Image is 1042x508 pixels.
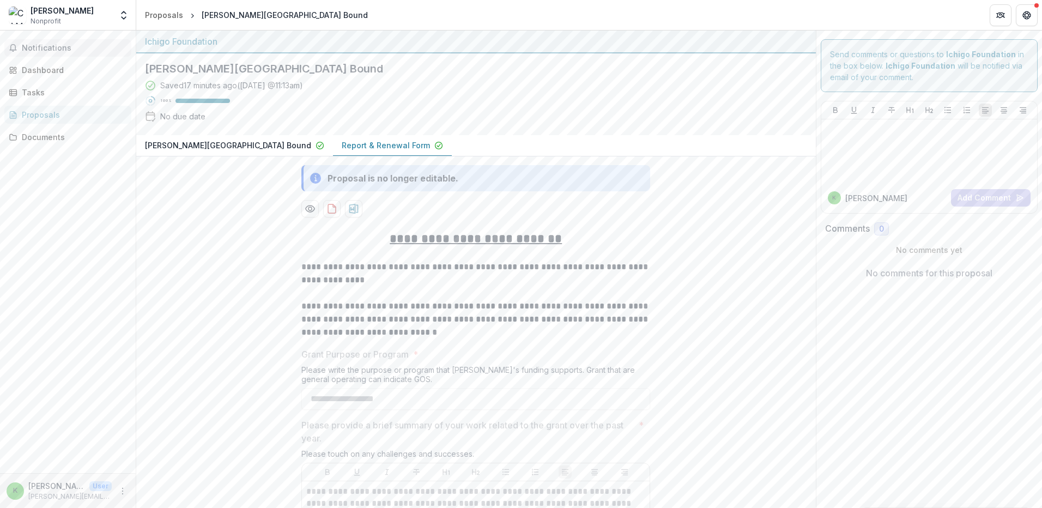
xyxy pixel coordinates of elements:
button: Align Right [618,465,631,479]
div: Tasks [22,87,123,98]
button: Open entity switcher [116,4,131,26]
button: Add Comment [951,189,1031,207]
h2: [PERSON_NAME][GEOGRAPHIC_DATA] Bound [145,62,790,75]
div: Send comments or questions to in the box below. will be notified via email of your comment. [821,39,1038,92]
div: Please write the purpose or program that [PERSON_NAME]'s funding supports. Grant that are general... [301,365,650,388]
div: [PERSON_NAME] [31,5,94,16]
h2: Comments [825,223,870,234]
strong: Ichigo Foundation [946,50,1016,59]
div: Ichigo Foundation [145,35,807,48]
p: [PERSON_NAME] [845,192,907,204]
p: No comments for this proposal [866,267,992,280]
p: [PERSON_NAME][EMAIL_ADDRESS][PERSON_NAME][DOMAIN_NAME] [28,492,112,501]
div: Saved 17 minutes ago ( [DATE] @ 11:13am ) [160,80,303,91]
button: Align Center [588,465,601,479]
div: [PERSON_NAME][GEOGRAPHIC_DATA] Bound [202,9,368,21]
nav: breadcrumb [141,7,372,23]
button: Preview bc84362c-58e9-4a83-9eda-11810038f97c-1.pdf [301,200,319,217]
button: download-proposal [323,200,341,217]
button: Bullet List [941,104,954,117]
button: Underline [847,104,861,117]
span: Notifications [22,44,127,53]
p: [PERSON_NAME][GEOGRAPHIC_DATA] Bound [145,140,311,151]
button: Heading 1 [440,465,453,479]
a: Proposals [141,7,187,23]
button: Align Right [1016,104,1029,117]
button: Ordered List [960,104,973,117]
div: Proposals [22,109,123,120]
div: Documents [22,131,123,143]
p: No comments yet [825,244,1034,256]
button: Notifications [4,39,131,57]
div: Dashboard [22,64,123,76]
button: Align Left [979,104,992,117]
button: Heading 1 [904,104,917,117]
button: Italicize [380,465,393,479]
div: Please touch on any challenges and successes. [301,449,650,463]
button: Bold [321,465,334,479]
p: 100 % [160,97,171,105]
a: Documents [4,128,131,146]
div: Proposals [145,9,183,21]
p: Please provide a brief summary of your work related to the grant over the past year. [301,419,634,445]
strong: Ichigo Foundation [886,61,955,70]
p: Grant Purpose or Program [301,348,409,361]
div: Kathy [832,195,836,201]
span: 0 [879,225,884,234]
p: User [89,481,112,491]
img: CAMBA [9,7,26,24]
p: [PERSON_NAME] [28,480,85,492]
button: Ordered List [529,465,542,479]
button: Align Center [997,104,1010,117]
div: No due date [160,111,205,122]
a: Dashboard [4,61,131,79]
button: Italicize [867,104,880,117]
button: Align Left [559,465,572,479]
button: Get Help [1016,4,1038,26]
button: More [116,485,129,498]
button: Heading 2 [469,465,482,479]
a: Proposals [4,106,131,124]
div: Kathy [13,487,17,494]
button: Bold [829,104,842,117]
span: Nonprofit [31,16,61,26]
a: Tasks [4,83,131,101]
button: Underline [350,465,364,479]
div: Proposal is no longer editable. [328,172,458,185]
p: Report & Renewal Form [342,140,430,151]
button: Strike [885,104,898,117]
button: download-proposal [345,200,362,217]
button: Strike [410,465,423,479]
button: Heading 2 [923,104,936,117]
button: Bullet List [499,465,512,479]
button: Partners [990,4,1011,26]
